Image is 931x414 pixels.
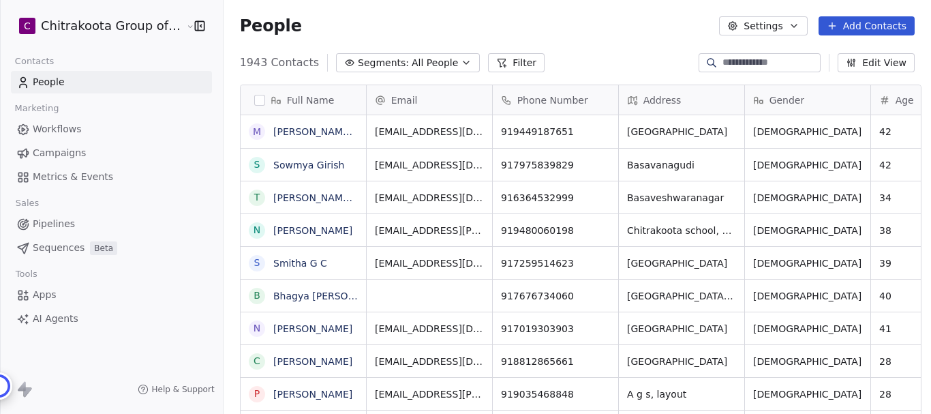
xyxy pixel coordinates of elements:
[273,389,352,400] a: [PERSON_NAME]
[753,289,862,303] span: [DEMOGRAPHIC_DATA]
[254,256,260,270] div: S
[753,387,862,401] span: [DEMOGRAPHIC_DATA]
[11,237,212,259] a: SequencesBeta
[358,56,409,70] span: Segments:
[753,125,862,138] span: [DEMOGRAPHIC_DATA]
[253,223,260,237] div: N
[627,191,736,205] span: Basaveshwaranagar
[493,85,618,115] div: Phone Number
[627,355,736,368] span: [GEOGRAPHIC_DATA]
[367,85,492,115] div: Email
[240,55,319,71] span: 1943 Contacts
[501,289,610,303] span: 917676734060
[273,126,435,137] a: [PERSON_NAME] [PERSON_NAME]
[254,354,260,368] div: C
[627,322,736,336] span: [GEOGRAPHIC_DATA]
[11,166,212,188] a: Metrics & Events
[391,93,418,107] span: Email
[11,142,212,164] a: Campaigns
[9,51,60,72] span: Contacts
[375,191,484,205] span: [EMAIL_ADDRESS][DOMAIN_NAME]
[375,322,484,336] span: [EMAIL_ADDRESS][DOMAIN_NAME]
[375,158,484,172] span: [EMAIL_ADDRESS][DOMAIN_NAME]
[753,256,862,270] span: [DEMOGRAPHIC_DATA]
[254,289,260,303] div: B
[501,191,610,205] span: 916364532999
[375,387,484,401] span: [EMAIL_ADDRESS][PERSON_NAME][DOMAIN_NAME]
[33,170,113,184] span: Metrics & Events
[375,224,484,237] span: [EMAIL_ADDRESS][PERSON_NAME][DOMAIN_NAME]
[517,93,588,107] span: Phone Number
[769,93,805,107] span: Gender
[896,93,914,107] span: Age
[11,308,212,330] a: AI Agents
[627,289,736,303] span: [GEOGRAPHIC_DATA], [GEOGRAPHIC_DATA]
[5,5,27,44] div: Intercom
[33,312,78,326] span: AI Agents
[253,321,260,336] div: N
[753,191,862,205] span: [DEMOGRAPHIC_DATA]
[375,256,484,270] span: [EMAIL_ADDRESS][DOMAIN_NAME]
[375,355,484,368] span: [EMAIL_ADDRESS][DOMAIN_NAME]
[627,387,736,401] span: A g s, layout
[5,5,27,44] div: Intercom messenger
[501,387,610,401] span: 919035468848
[273,356,352,367] a: [PERSON_NAME]
[273,192,362,203] a: [PERSON_NAME] K
[254,158,260,172] div: S
[753,322,862,336] span: [DEMOGRAPHIC_DATA]
[273,160,344,171] a: Sowmya Girish
[719,16,807,35] button: Settings
[627,125,736,138] span: [GEOGRAPHIC_DATA]
[273,291,392,301] a: Bhagya [PERSON_NAME]
[138,384,214,395] a: Help & Support
[10,264,43,284] span: Tools
[254,190,260,205] div: T
[41,17,183,35] span: Chitrakoota Group of Institutions
[24,19,31,33] span: C
[11,118,212,141] a: Workflows
[33,75,65,89] span: People
[90,241,117,255] span: Beta
[501,256,610,270] span: 917259514623
[240,16,302,36] span: People
[273,225,352,236] a: [PERSON_NAME]
[627,224,736,237] span: Chitrakoota school, Behind the
[753,158,862,172] span: [DEMOGRAPHIC_DATA]
[501,355,610,368] span: 918812865661
[745,85,870,115] div: Gender
[253,125,261,139] div: M
[819,16,915,35] button: Add Contacts
[151,384,214,395] span: Help & Support
[16,14,177,38] button: CChitrakoota Group of Institutions
[254,387,259,401] div: P
[33,288,57,302] span: Apps
[412,56,458,70] span: All People
[753,224,862,237] span: [DEMOGRAPHIC_DATA]
[643,93,682,107] span: Address
[10,193,45,213] span: Sales
[241,85,366,115] div: Full Name
[501,125,610,138] span: 919449187651
[33,146,86,160] span: Campaigns
[619,85,744,115] div: Address
[627,158,736,172] span: Basavanagudi
[375,125,484,138] span: [EMAIL_ADDRESS][DOMAIN_NAME]
[273,323,352,334] a: [PERSON_NAME]
[11,213,212,235] a: Pipelines
[11,71,212,93] a: People
[287,93,335,107] span: Full Name
[33,241,85,255] span: Sequences
[33,217,75,231] span: Pipelines
[501,224,610,237] span: 919480060198
[9,98,65,119] span: Marketing
[273,258,327,269] a: Smitha G C
[501,158,610,172] span: 917975839829
[627,256,736,270] span: [GEOGRAPHIC_DATA]
[11,284,212,306] a: Apps
[5,5,27,44] div: Close Intercom Messenger
[501,322,610,336] span: 917019303903
[753,355,862,368] span: [DEMOGRAPHIC_DATA]
[488,53,545,72] button: Filter
[838,53,915,72] button: Edit View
